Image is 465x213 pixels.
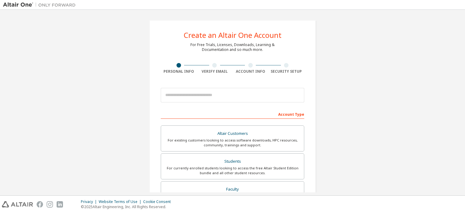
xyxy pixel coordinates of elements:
[81,204,174,209] p: © 2025 Altair Engineering, Inc. All Rights Reserved.
[165,157,300,166] div: Students
[190,42,275,52] div: For Free Trials, Licenses, Downloads, Learning & Documentation and so much more.
[143,199,174,204] div: Cookie Consent
[37,201,43,208] img: facebook.svg
[184,32,282,39] div: Create an Altair One Account
[232,69,269,74] div: Account Info
[161,69,197,74] div: Personal Info
[47,201,53,208] img: instagram.svg
[99,199,143,204] div: Website Terms of Use
[3,2,79,8] img: Altair One
[165,129,300,138] div: Altair Customers
[197,69,233,74] div: Verify Email
[57,201,63,208] img: linkedin.svg
[2,201,33,208] img: altair_logo.svg
[165,166,300,175] div: For currently enrolled students looking to access the free Altair Student Edition bundle and all ...
[165,185,300,194] div: Faculty
[165,138,300,148] div: For existing customers looking to access software downloads, HPC resources, community, trainings ...
[161,109,304,119] div: Account Type
[81,199,99,204] div: Privacy
[269,69,305,74] div: Security Setup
